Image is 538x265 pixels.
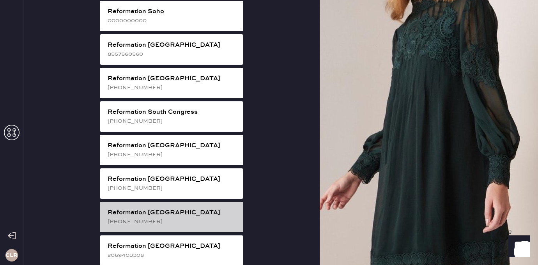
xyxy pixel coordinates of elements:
[108,50,237,58] div: 8557560560
[5,253,18,258] h3: CLR
[108,208,237,217] div: Reformation [GEOGRAPHIC_DATA]
[108,108,237,117] div: Reformation South Congress
[108,83,237,92] div: [PHONE_NUMBER]
[108,251,237,260] div: 2069403308
[108,175,237,184] div: Reformation [GEOGRAPHIC_DATA]
[108,242,237,251] div: Reformation [GEOGRAPHIC_DATA]
[108,150,237,159] div: [PHONE_NUMBER]
[108,184,237,193] div: [PHONE_NUMBER]
[108,117,237,125] div: [PHONE_NUMBER]
[108,7,237,16] div: Reformation Soho
[108,217,237,226] div: [PHONE_NUMBER]
[108,74,237,83] div: Reformation [GEOGRAPHIC_DATA]
[108,141,237,150] div: Reformation [GEOGRAPHIC_DATA]
[501,230,534,263] iframe: Front Chat
[108,41,237,50] div: Reformation [GEOGRAPHIC_DATA]
[108,16,237,25] div: 0000000000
